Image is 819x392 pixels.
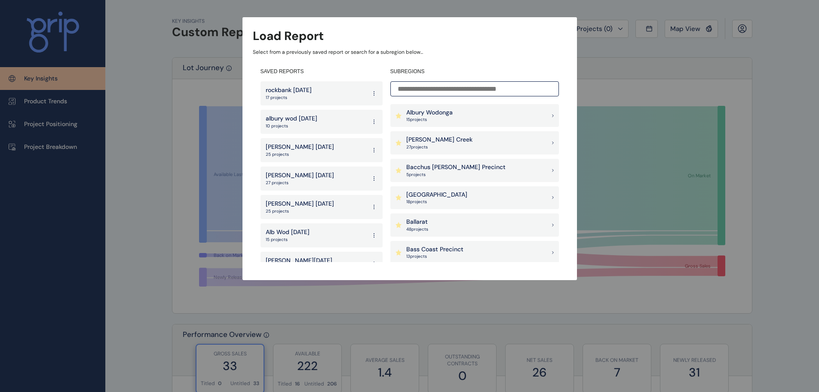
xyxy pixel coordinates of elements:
p: Select from a previously saved report or search for a subregion below... [253,49,567,56]
p: 25 projects [266,208,334,214]
p: 17 projects [266,95,312,101]
p: 18 project s [406,199,467,205]
p: [PERSON_NAME] Creek [406,136,472,144]
p: 15 project s [406,117,453,123]
p: [PERSON_NAME][DATE] [266,256,332,265]
p: 27 project s [406,144,472,150]
p: Albury Wodonga [406,108,453,117]
p: Ballarat [406,218,428,226]
p: 13 project s [406,253,463,259]
h3: Load Report [253,28,324,44]
h4: SUBREGIONS [390,68,559,75]
p: [PERSON_NAME] [DATE] [266,171,334,180]
p: 15 projects [266,237,310,243]
p: 25 projects [266,151,334,157]
p: [PERSON_NAME] [DATE] [266,143,334,151]
p: 27 projects [266,180,334,186]
p: 10 projects [266,123,317,129]
p: 48 project s [406,226,428,232]
p: [GEOGRAPHIC_DATA] [406,191,467,199]
p: 5 project s [406,172,506,178]
h4: SAVED REPORTS [261,68,383,75]
p: albury wod [DATE] [266,114,317,123]
p: rockbank [DATE] [266,86,312,95]
p: Bass Coast Precinct [406,245,463,254]
p: [PERSON_NAME] [DATE] [266,200,334,208]
p: Alb Wod [DATE] [266,228,310,237]
p: Bacchus [PERSON_NAME] Precinct [406,163,506,172]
